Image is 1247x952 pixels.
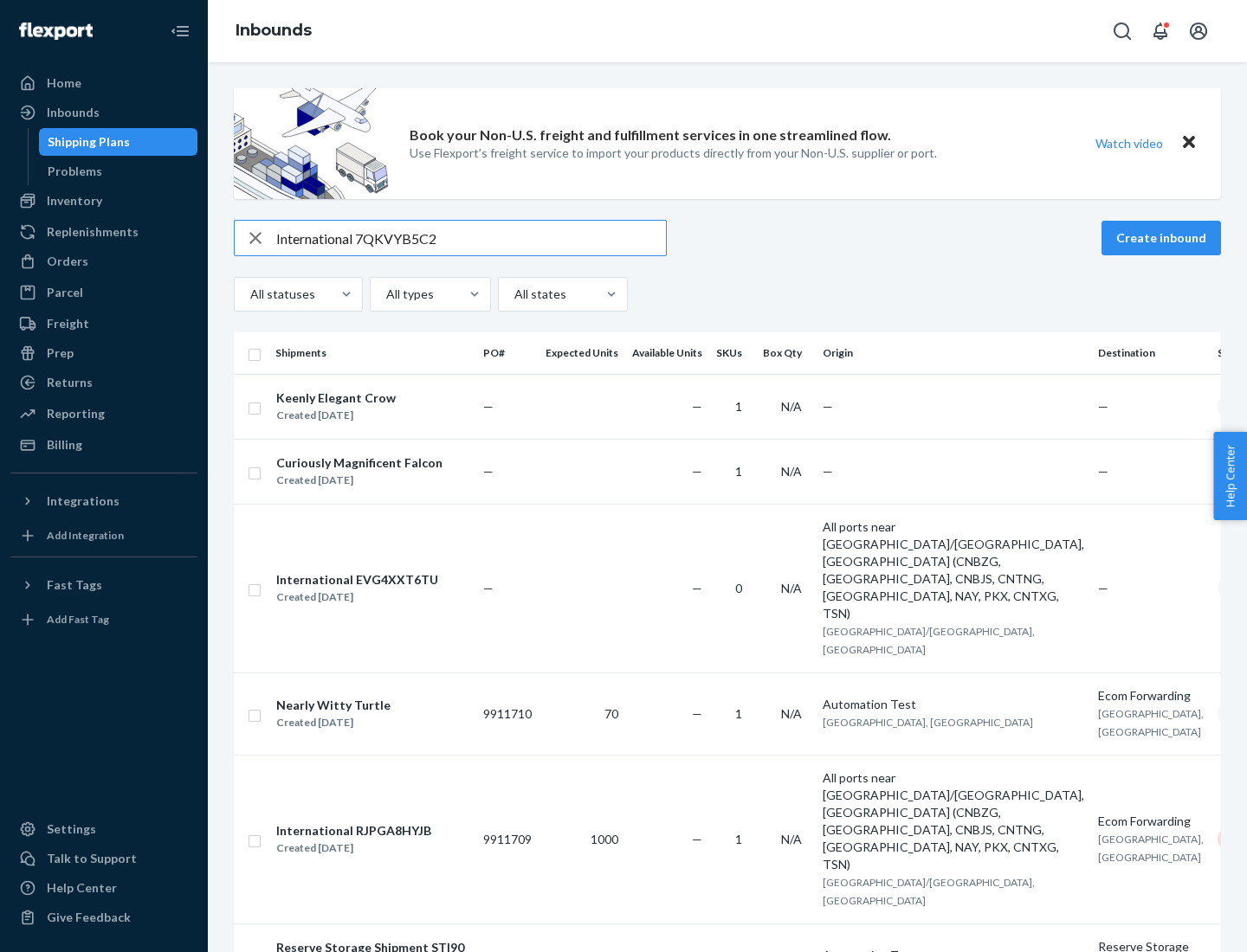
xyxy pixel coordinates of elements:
div: Talk to Support [47,850,137,867]
span: — [483,464,494,479]
div: Ecom Forwarding [1098,687,1204,704]
th: Box Qty [756,332,816,374]
span: [GEOGRAPHIC_DATA], [GEOGRAPHIC_DATA] [1098,707,1204,738]
span: N/A [781,399,802,414]
a: Inbounds [236,21,312,40]
button: Give Feedback [10,904,197,931]
th: Origin [816,332,1091,374]
div: Inventory [47,192,102,209]
div: Settings [47,820,96,838]
input: All statuses [249,286,250,303]
div: International EVG4XXT6TU [276,571,438,589]
span: — [1098,464,1108,479]
div: Billing [47,436,82,453]
a: Settings [10,815,197,843]
a: Reporting [10,400,197,428]
div: Curiously Magnificent Falcon [276,454,443,472]
input: All states [513,286,514,303]
a: Add Integration [10,522,197,550]
th: Available Units [625,332,709,374]
div: Ecom Forwarding [1098,813,1204,830]
button: Fast Tags [10,571,197,599]
a: Returns [10,369,197,396]
td: 9911710 [476,672,539,755]
div: Parcel [47,284,83,301]
span: — [483,581,494,595]
input: Search inbounds by name, destination, msku... [276,221,666,255]
span: 1 [735,399,742,414]
td: 9911709 [476,755,539,923]
div: Home [47,74,81,92]
div: Created [DATE] [276,407,396,424]
span: — [692,581,702,595]
th: Expected Units [539,332,625,374]
span: — [823,464,833,479]
span: 70 [604,706,618,721]
span: N/A [781,581,802,595]
div: All ports near [GEOGRAPHIC_DATA]/[GEOGRAPHIC_DATA], [GEOGRAPHIC_DATA] (CNBZG, [GEOGRAPHIC_DATA], ... [823,518,1084,622]
a: Billing [10,431,197,459]
span: 1 [735,832,742,846]
button: Open account menu [1181,14,1216,48]
a: Parcel [10,279,197,306]
span: — [1098,581,1108,595]
a: Prep [10,339,197,367]
span: [GEOGRAPHIC_DATA], [GEOGRAPHIC_DATA] [1098,833,1204,864]
input: All types [384,286,386,303]
a: Replenishments [10,218,197,246]
div: Nearly Witty Turtle [276,697,391,714]
div: Integrations [47,492,120,510]
div: Orders [47,253,88,270]
div: Returns [47,374,93,391]
th: Shipments [268,332,476,374]
span: [GEOGRAPHIC_DATA], [GEOGRAPHIC_DATA] [823,716,1033,729]
th: Destination [1091,332,1211,374]
div: Help Center [47,879,117,897]
div: International RJPGA8HYJB [276,822,431,839]
div: Prep [47,344,74,362]
span: N/A [781,464,802,479]
div: Shipping Plans [48,133,130,151]
a: Talk to Support [10,845,197,872]
div: Created [DATE] [276,839,431,857]
p: Use Flexport’s freight service to import your products directly from your Non-U.S. supplier or port. [410,145,937,162]
button: Open Search Box [1105,14,1140,48]
div: Problems [48,163,102,180]
th: SKUs [709,332,756,374]
div: Inbounds [47,104,100,121]
span: [GEOGRAPHIC_DATA]/[GEOGRAPHIC_DATA], [GEOGRAPHIC_DATA] [823,876,1035,907]
span: — [1098,399,1108,414]
th: PO# [476,332,539,374]
button: Create inbound [1102,221,1221,255]
span: — [823,399,833,414]
ol: breadcrumbs [222,6,326,56]
img: Flexport logo [19,23,93,40]
span: — [692,832,702,846]
a: Inventory [10,187,197,215]
span: N/A [781,706,802,721]
button: Help Center [1213,432,1247,520]
a: Problems [39,158,198,185]
div: Keenly Elegant Crow [276,389,396,407]
a: Inbounds [10,99,197,126]
button: Watch video [1084,131,1174,156]
p: Book your Non-U.S. freight and fulfillment services in one streamlined flow. [410,125,891,145]
span: 1 [735,706,742,721]
span: — [692,464,702,479]
div: Fast Tags [47,576,102,594]
div: Add Fast Tag [47,612,109,627]
div: Reporting [47,405,105,422]
span: N/A [781,832,802,846]
button: Integrations [10,487,197,515]
button: Close [1178,131,1200,156]
div: Add Integration [47,528,124,543]
a: Freight [10,310,197,338]
a: Shipping Plans [39,128,198,156]
div: Created [DATE] [276,472,443,489]
div: Created [DATE] [276,714,391,731]
div: All ports near [GEOGRAPHIC_DATA]/[GEOGRAPHIC_DATA], [GEOGRAPHIC_DATA] (CNBZG, [GEOGRAPHIC_DATA], ... [823,769,1084,873]
span: 1000 [591,832,618,846]
div: Automation Test [823,696,1084,713]
div: Freight [47,315,89,332]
